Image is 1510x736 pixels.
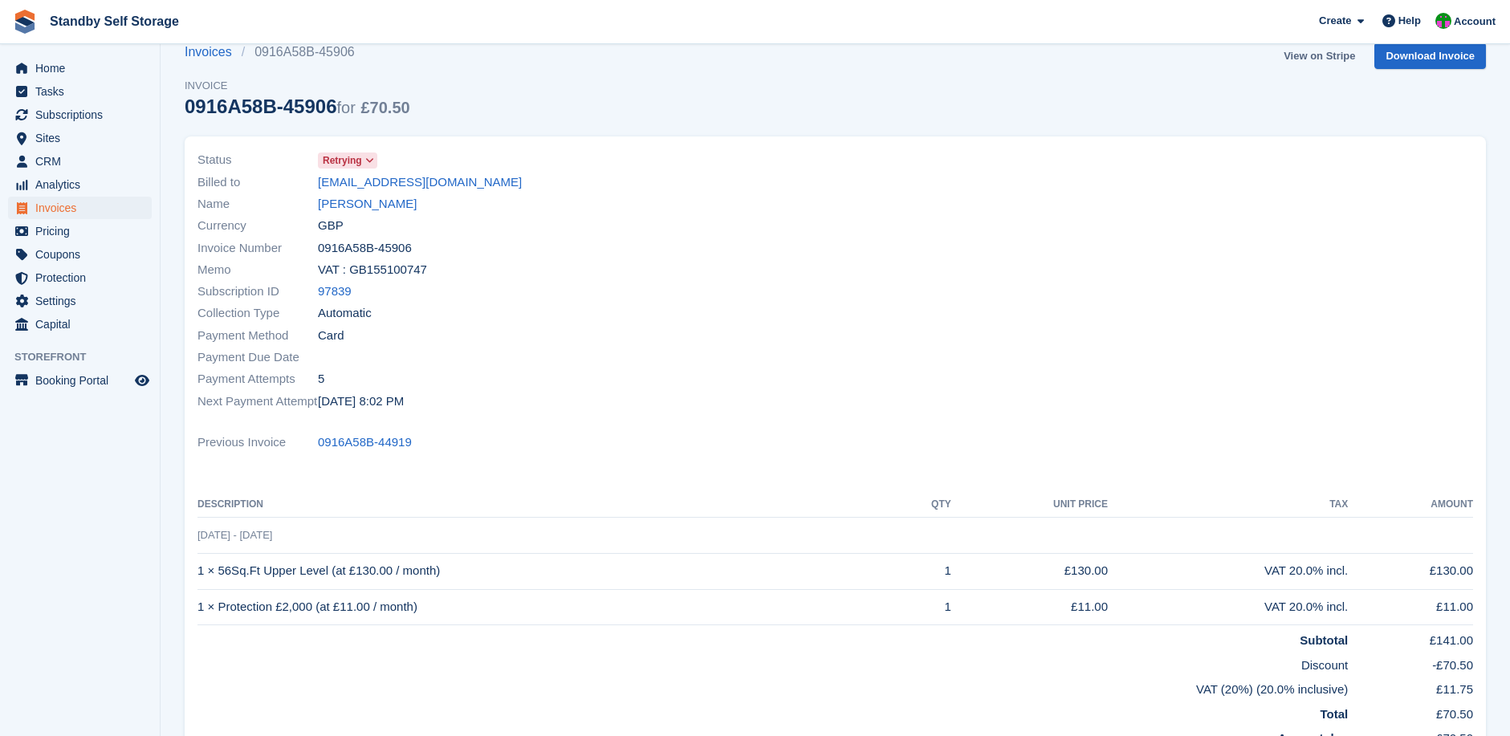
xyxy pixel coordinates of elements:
a: Standby Self Storage [43,8,185,35]
span: Payment Method [197,327,318,345]
a: menu [8,266,152,289]
span: Collection Type [197,304,318,323]
a: Retrying [318,151,377,169]
td: 1 × Protection £2,000 (at £11.00 / month) [197,589,894,625]
span: Settings [35,290,132,312]
th: QTY [894,492,951,518]
span: Invoice [185,78,410,94]
span: Protection [35,266,132,289]
nav: breadcrumbs [185,43,410,62]
span: Invoice Number [197,239,318,258]
span: Help [1398,13,1421,29]
span: [DATE] - [DATE] [197,529,272,541]
a: 0916A58B-44919 [318,433,412,452]
span: Capital [35,313,132,335]
strong: Subtotal [1300,633,1348,647]
td: -£70.50 [1348,650,1473,675]
span: for [336,99,355,116]
td: £11.00 [1348,589,1473,625]
td: 1 × 56Sq.Ft Upper Level (at £130.00 / month) [197,553,894,589]
th: Description [197,492,894,518]
a: View on Stripe [1277,43,1361,69]
td: £11.75 [1348,674,1473,699]
a: Preview store [132,371,152,390]
span: Status [197,151,318,169]
span: Memo [197,261,318,279]
a: menu [8,80,152,103]
span: Pricing [35,220,132,242]
a: menu [8,369,152,392]
span: Tasks [35,80,132,103]
span: Create [1319,13,1351,29]
a: [EMAIL_ADDRESS][DOMAIN_NAME] [318,173,522,192]
a: menu [8,57,152,79]
td: 1 [894,589,951,625]
td: £141.00 [1348,625,1473,650]
a: menu [8,243,152,266]
a: menu [8,150,152,173]
td: £11.00 [951,589,1108,625]
a: [PERSON_NAME] [318,195,417,213]
td: £130.00 [1348,553,1473,589]
span: Next Payment Attempt [197,392,318,411]
span: Previous Invoice [197,433,318,452]
span: Coupons [35,243,132,266]
span: Account [1454,14,1496,30]
span: VAT : GB155100747 [318,261,427,279]
td: £70.50 [1348,699,1473,724]
span: Home [35,57,132,79]
a: Invoices [185,43,242,62]
a: 97839 [318,283,352,301]
td: £130.00 [951,553,1108,589]
span: Sites [35,127,132,149]
td: VAT (20%) (20.0% inclusive) [197,674,1348,699]
a: menu [8,173,152,196]
span: CRM [35,150,132,173]
td: 1 [894,553,951,589]
th: Unit Price [951,492,1108,518]
span: Storefront [14,349,160,365]
a: Download Invoice [1374,43,1486,69]
span: Payment Due Date [197,348,318,367]
div: VAT 20.0% incl. [1108,562,1348,580]
span: Retrying [323,153,362,168]
span: 5 [318,370,324,388]
a: menu [8,104,152,126]
span: Payment Attempts [197,370,318,388]
img: stora-icon-8386f47178a22dfd0bd8f6a31ec36ba5ce8667c1dd55bd0f319d3a0aa187defe.svg [13,10,37,34]
strong: Total [1321,707,1349,721]
a: menu [8,290,152,312]
th: Tax [1108,492,1348,518]
span: Billed to [197,173,318,192]
td: Discount [197,650,1348,675]
span: Subscriptions [35,104,132,126]
a: menu [8,220,152,242]
span: £70.50 [361,99,410,116]
th: Amount [1348,492,1473,518]
span: Name [197,195,318,213]
span: Analytics [35,173,132,196]
div: 0916A58B-45906 [185,96,410,117]
span: GBP [318,217,344,235]
span: Invoices [35,197,132,219]
span: Currency [197,217,318,235]
span: Subscription ID [197,283,318,301]
time: 2025-09-03 19:02:26 UTC [318,392,404,411]
span: 0916A58B-45906 [318,239,412,258]
img: Michelle Mustoe [1435,13,1451,29]
a: menu [8,313,152,335]
div: VAT 20.0% incl. [1108,598,1348,616]
span: Card [318,327,344,345]
span: Booking Portal [35,369,132,392]
a: menu [8,197,152,219]
a: menu [8,127,152,149]
span: Automatic [318,304,372,323]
